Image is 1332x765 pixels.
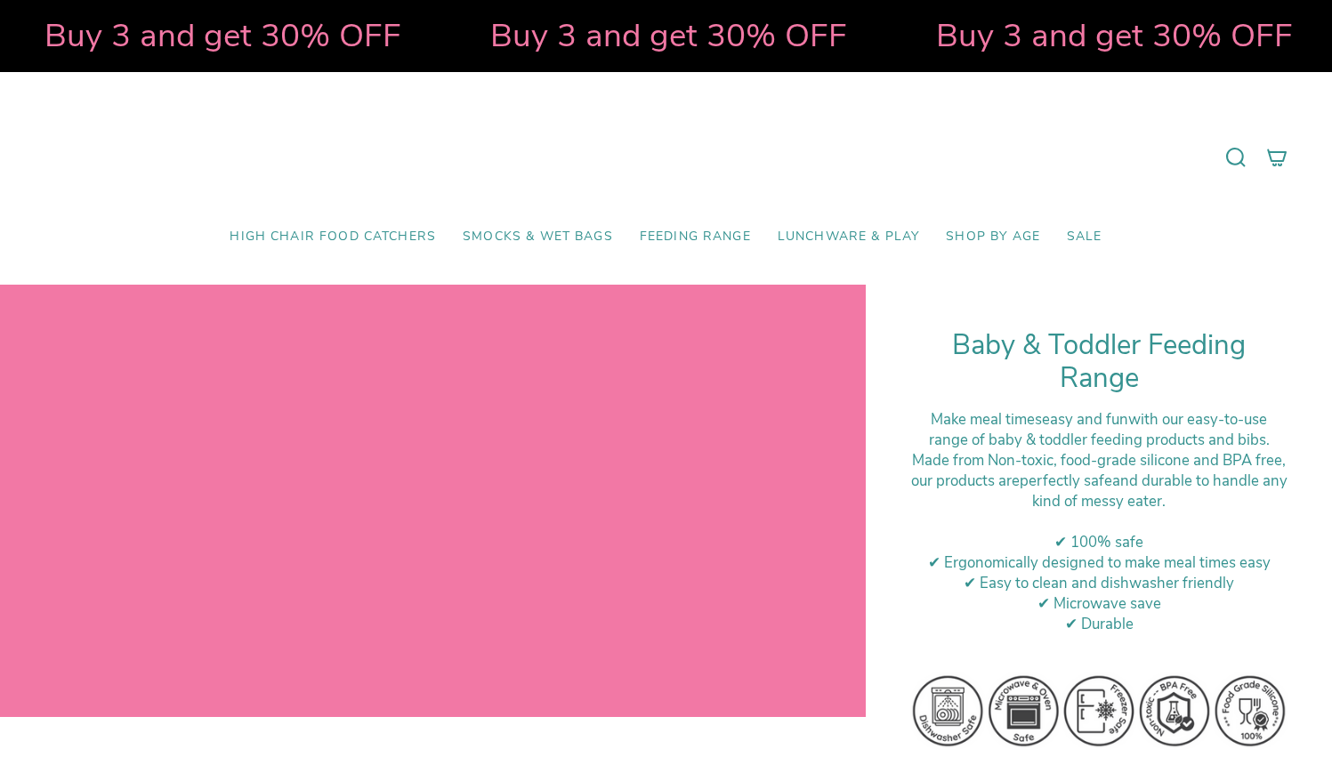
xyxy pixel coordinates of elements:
a: SALE [1053,216,1116,258]
span: ✔ Microwave save [1037,593,1161,614]
div: M [910,450,1288,511]
span: SALE [1067,229,1102,245]
strong: easy and fun [1042,409,1128,430]
span: Lunchware & Play [778,229,919,245]
div: Make meal times with our easy-to-use range of baby & toddler feeding products and bibs. [910,409,1288,450]
strong: Buy 3 and get 30% OFF [935,13,1292,58]
strong: Buy 3 and get 30% OFF [489,13,846,58]
strong: perfectly safe [1020,471,1112,491]
span: High Chair Food Catchers [230,229,436,245]
a: Shop by Age [932,216,1053,258]
span: ade from Non-toxic, food-grade silicone and BPA free, our products are and durable to handle any ... [911,450,1288,511]
a: Smocks & Wet Bags [449,216,626,258]
strong: Buy 3 and get 30% OFF [44,13,400,58]
div: ✔ 100% safe [910,532,1288,552]
div: ✔ Ergonomically designed to make meal times easy [910,552,1288,573]
span: Shop by Age [946,229,1040,245]
a: Mumma’s Little Helpers [513,99,819,216]
div: ✔ Durable [910,614,1288,634]
a: Feeding Range [626,216,764,258]
a: Lunchware & Play [764,216,932,258]
a: High Chair Food Catchers [216,216,449,258]
div: ✔ Easy to clean and dishwasher friendly [910,573,1288,593]
h1: Baby & Toddler Feeding Range [910,329,1288,396]
span: Feeding Range [640,229,751,245]
span: Smocks & Wet Bags [463,229,613,245]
